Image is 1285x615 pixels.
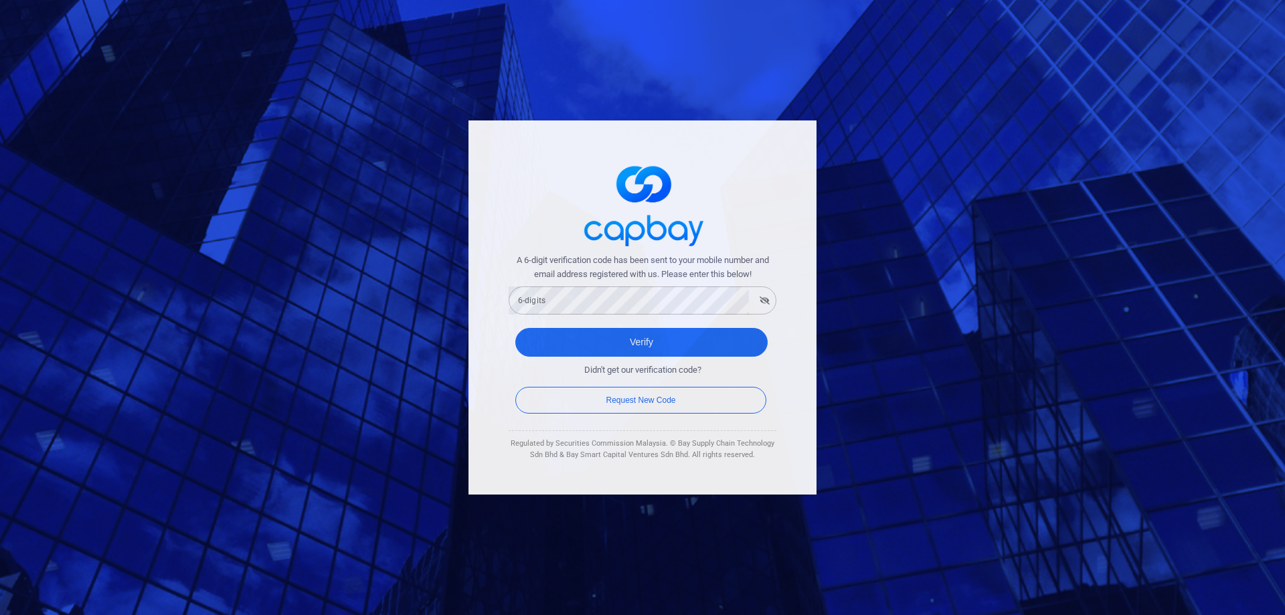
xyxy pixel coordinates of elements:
[576,154,709,254] img: logo
[509,254,776,282] span: A 6-digit verification code has been sent to your mobile number and email address registered with...
[584,363,701,377] span: Didn't get our verification code?
[515,328,768,357] button: Verify
[509,438,776,461] div: Regulated by Securities Commission Malaysia. © Bay Supply Chain Technology Sdn Bhd & Bay Smart Ca...
[515,387,766,414] button: Request New Code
